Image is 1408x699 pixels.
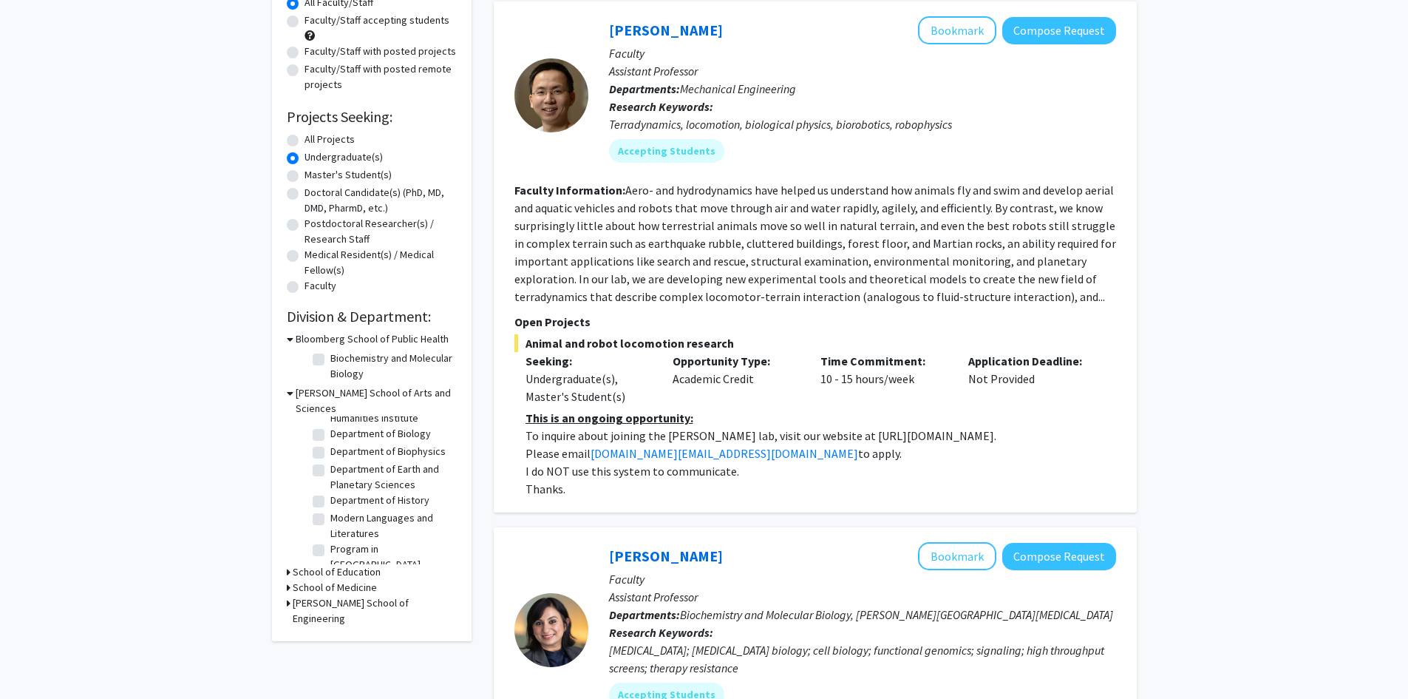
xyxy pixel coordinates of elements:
label: Department of History [330,493,429,508]
h3: School of Medicine [293,580,377,595]
h2: Projects Seeking: [287,108,457,126]
p: I do NOT use this system to communicate. [526,462,1116,480]
p: Assistant Professor [609,588,1116,606]
div: Not Provided [957,352,1105,405]
p: Faculty [609,44,1116,62]
label: Master's Student(s) [305,167,392,183]
label: Faculty/Staff with posted remote projects [305,61,457,92]
button: Compose Request to Utthara Nayar [1002,543,1116,570]
p: Thanks. [526,480,1116,498]
label: Faculty/Staff accepting students [305,13,449,28]
span: Mechanical Engineering [680,81,796,96]
span: Biochemistry and Molecular Biology, [PERSON_NAME][GEOGRAPHIC_DATA][MEDICAL_DATA] [680,607,1113,622]
h3: [PERSON_NAME] School of Arts and Sciences [296,385,457,416]
label: Doctoral Candidate(s) (PhD, MD, DMD, PharmD, etc.) [305,185,457,216]
h3: School of Education [293,564,381,580]
b: Research Keywords: [609,625,713,640]
b: Departments: [609,81,680,96]
span: Animal and robot locomotion research [514,334,1116,352]
div: Terradynamics, locomotion, biological physics, biorobotics, robophysics [609,115,1116,133]
p: To inquire about joining the [PERSON_NAME] lab, visit our website at [URL][DOMAIN_NAME]. [526,427,1116,445]
a: [PERSON_NAME] [609,21,723,39]
label: Faculty [305,278,336,294]
a: [PERSON_NAME] [609,547,723,565]
button: Compose Request to Chen Li [1002,17,1116,44]
div: 10 - 15 hours/week [809,352,957,405]
label: Department of Biology [330,426,431,442]
label: Faculty/Staff with posted projects [305,44,456,59]
button: Add Chen Li to Bookmarks [918,16,996,44]
p: Application Deadline: [968,352,1094,370]
div: [MEDICAL_DATA]; [MEDICAL_DATA] biology; cell biology; functional genomics; signaling; high throug... [609,641,1116,677]
button: Add Utthara Nayar to Bookmarks [918,542,996,570]
p: Opportunity Type: [673,352,798,370]
h2: Division & Department: [287,308,457,325]
label: Modern Languages and Literatures [330,510,453,541]
label: Biochemistry and Molecular Biology [330,351,453,382]
iframe: Chat [11,632,63,688]
label: Undergraduate(s) [305,149,383,165]
b: Faculty Information: [514,183,625,197]
div: Undergraduate(s), Master's Student(s) [526,370,651,405]
label: Medical Resident(s) / Medical Fellow(s) [305,247,457,278]
b: Research Keywords: [609,99,713,114]
p: Assistant Professor [609,62,1116,80]
h3: Bloomberg School of Public Health [296,331,449,347]
label: Program in [GEOGRAPHIC_DATA], [GEOGRAPHIC_DATA], and Latinx Studies [330,541,453,604]
fg-read-more: Aero- and hydrodynamics have helped us understand how animals fly and swim and develop aerial and... [514,183,1116,304]
h3: [PERSON_NAME] School of Engineering [293,595,457,627]
u: This is an ongoing opportunity: [526,411,693,425]
p: Faculty [609,570,1116,588]
p: Please email to apply. [526,445,1116,462]
p: Open Projects [514,313,1116,331]
label: Postdoctoral Researcher(s) / Research Staff [305,216,457,247]
p: Time Commitment: [820,352,946,370]
label: Department of Biophysics [330,444,446,459]
b: Departments: [609,607,680,622]
a: [DOMAIN_NAME][EMAIL_ADDRESS][DOMAIN_NAME] [591,446,858,461]
label: All Projects [305,132,355,147]
div: Academic Credit [662,352,809,405]
mat-chip: Accepting Students [609,139,724,163]
label: Department of Earth and Planetary Sciences [330,462,453,493]
p: Seeking: [526,352,651,370]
